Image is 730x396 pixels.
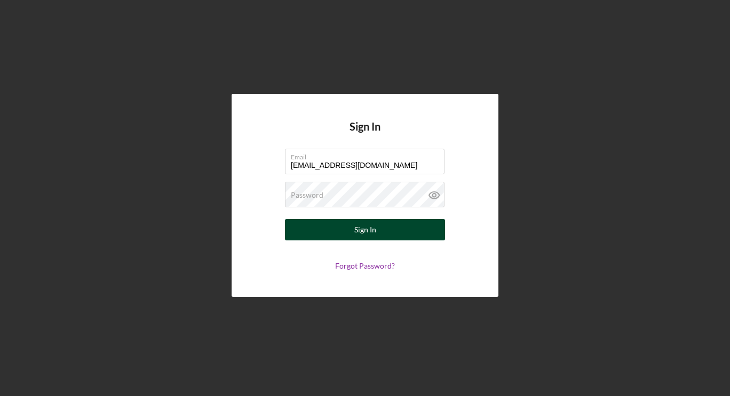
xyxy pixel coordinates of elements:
[291,149,445,161] label: Email
[335,261,395,270] a: Forgot Password?
[285,219,445,240] button: Sign In
[354,219,376,240] div: Sign In
[350,120,380,149] h4: Sign In
[291,191,323,199] label: Password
